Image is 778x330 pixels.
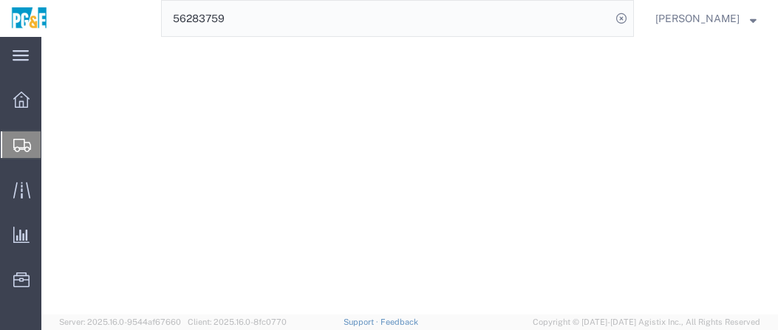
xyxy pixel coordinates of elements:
img: logo [10,7,48,30]
a: Support [344,317,381,326]
iframe: FS Legacy Container [41,37,778,314]
span: Copyright © [DATE]-[DATE] Agistix Inc., All Rights Reserved [533,316,760,329]
input: Search for shipment number, reference number [162,1,611,36]
span: Evelyn Angel [655,10,740,27]
a: Feedback [381,317,418,326]
span: Client: 2025.16.0-8fc0770 [188,317,287,326]
span: Server: 2025.16.0-9544af67660 [59,317,181,326]
button: [PERSON_NAME] [655,10,757,27]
